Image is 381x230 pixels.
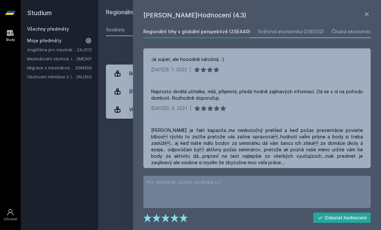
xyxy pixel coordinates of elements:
[106,101,373,119] a: Vlčková Jana 1 hodnocení 2.0
[27,46,77,53] a: Angličtina pro mezinárodní obchod 2 (C1)
[76,74,92,79] a: 2NJ302
[190,105,191,112] div: |
[4,217,17,222] div: Uživatel
[190,66,191,73] div: |
[151,66,187,73] div: [DATE]6. 1. 2022
[75,65,92,70] a: 2SM309
[77,47,92,52] a: 2AJ312
[76,56,92,61] a: 2ME301
[27,74,76,80] a: Obchodní němčina 2 (B2/C1)
[1,205,19,225] a: Uživatel
[129,67,149,80] div: Bič Josef
[106,65,373,83] a: Bič Josef 1 hodnocení 5.0
[27,37,62,44] span: Moje předměty
[151,56,224,63] div: Je super, ale hooodně náročná. :)
[27,65,75,71] a: Migrace v mezinárodních vztazích - anglicky
[106,23,125,36] a: Soubory
[106,26,125,33] div: Soubory
[151,88,363,101] div: Naprosto skvělá učitelka, milá, příjemná, předá hodně zajímavých informací. Dá se s ní na pohodu ...
[106,83,373,101] a: [PERSON_NAME] 3 hodnocení 4.3
[151,105,187,112] div: [DATE]0. 5. 2021
[27,55,76,62] a: Mezinárodní obchod, investice a inovace
[106,8,301,18] h2: Regionální trhy v globální perspektivě (2SE440)
[27,26,69,32] a: Všechny předměty
[1,26,19,45] a: Study
[129,103,158,116] div: Vlčková Jana
[129,85,165,98] div: [PERSON_NAME]
[132,23,145,36] a: Testy
[6,37,15,42] div: Study
[132,26,145,33] div: Testy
